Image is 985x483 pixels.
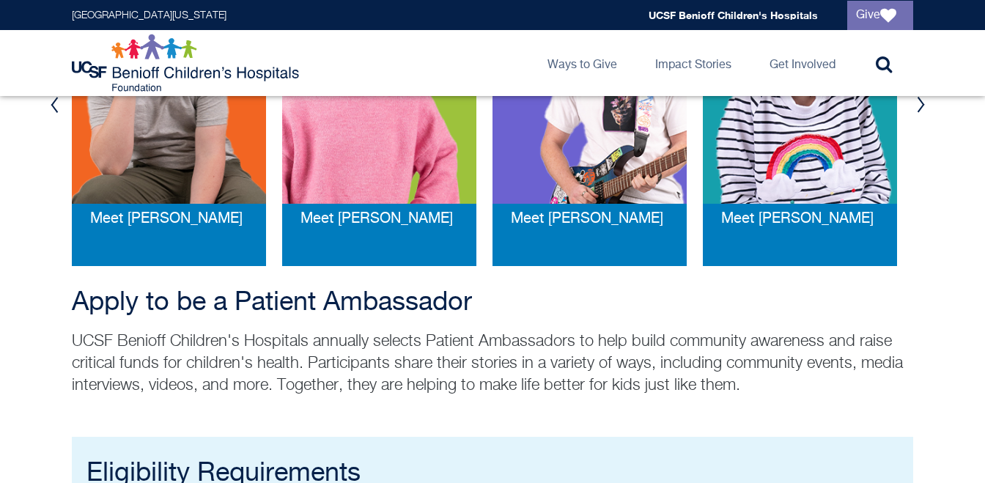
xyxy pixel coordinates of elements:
h2: Apply to be a Patient Ambassador [72,288,913,317]
a: UCSF Benioff Children's Hospitals [649,9,818,21]
a: Meet [PERSON_NAME] [721,211,874,227]
button: Next [910,83,931,127]
a: Impact Stories [643,30,743,96]
button: Previous [43,83,65,127]
span: Meet [PERSON_NAME] [300,211,453,226]
a: Meet [PERSON_NAME] [511,211,663,227]
a: Give [847,1,913,30]
a: Ways to Give [536,30,629,96]
a: Get Involved [758,30,847,96]
a: Meet [PERSON_NAME] [90,211,243,227]
span: Meet [PERSON_NAME] [511,211,663,226]
p: UCSF Benioff Children's Hospitals annually selects Patient Ambassadors to help build community aw... [72,331,913,397]
a: Meet [PERSON_NAME] [300,211,453,227]
img: Logo for UCSF Benioff Children's Hospitals Foundation [72,34,303,92]
span: Meet [PERSON_NAME] [721,211,874,226]
span: Meet [PERSON_NAME] [90,211,243,226]
a: [GEOGRAPHIC_DATA][US_STATE] [72,10,226,21]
